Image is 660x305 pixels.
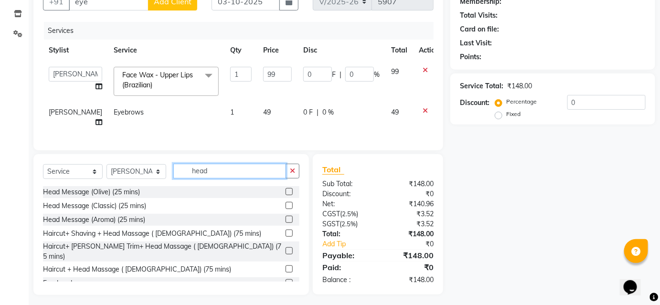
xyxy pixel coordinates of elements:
[506,110,521,118] label: Fixed
[43,242,282,262] div: Haircut+ [PERSON_NAME] Trim+ Head Massage ( [DEMOGRAPHIC_DATA]) (75 mins)
[315,199,378,209] div: Net:
[507,81,532,91] div: ₹148.00
[388,239,441,249] div: ₹0
[413,40,445,61] th: Action
[378,189,441,199] div: ₹0
[322,210,340,218] span: CGST
[340,70,341,80] span: |
[43,264,231,274] div: Haircut + Head Massage ( [DEMOGRAPHIC_DATA]) (75 mins)
[460,52,481,62] div: Points:
[506,97,537,106] label: Percentage
[43,215,145,225] div: Head Message (Aroma) (25 mins)
[378,275,441,285] div: ₹148.00
[298,40,385,61] th: Disc
[315,250,378,261] div: Payable:
[315,179,378,189] div: Sub Total:
[257,40,298,61] th: Price
[44,22,441,40] div: Services
[378,179,441,189] div: ₹148.00
[378,199,441,209] div: ₹140.96
[43,40,108,61] th: Stylist
[460,38,492,48] div: Last Visit:
[460,24,499,34] div: Card on file:
[108,40,224,61] th: Service
[315,209,378,219] div: ( )
[391,108,399,116] span: 49
[460,11,498,21] div: Total Visits:
[114,108,144,116] span: Eyebrows
[43,278,72,288] div: Forehead
[332,70,336,80] span: F
[315,262,378,273] div: Paid:
[43,201,146,211] div: Head Message (Classic) (25 mins)
[378,229,441,239] div: ₹148.00
[43,229,261,239] div: Haircut+ Shaving + Head Massage ( [DEMOGRAPHIC_DATA]) (75 mins)
[43,187,140,197] div: Head Message (Olive) (25 mins)
[224,40,257,61] th: Qty
[263,108,271,116] span: 49
[317,107,319,117] span: |
[391,67,399,76] span: 99
[322,165,344,175] span: Total
[378,219,441,229] div: ₹3.52
[620,267,650,295] iframe: chat widget
[315,219,378,229] div: ( )
[322,107,334,117] span: 0 %
[385,40,413,61] th: Total
[460,81,503,91] div: Service Total:
[152,81,157,89] a: x
[341,220,356,228] span: 2.5%
[315,239,388,249] a: Add Tip
[173,164,286,179] input: Search or Scan
[374,70,380,80] span: %
[322,220,340,228] span: SGST
[49,108,102,116] span: [PERSON_NAME]
[315,189,378,199] div: Discount:
[460,98,490,108] div: Discount:
[378,209,441,219] div: ₹3.52
[122,71,193,89] span: Face Wax - Upper Lips (Brazilian)
[230,108,234,116] span: 1
[315,229,378,239] div: Total:
[378,250,441,261] div: ₹148.00
[315,275,378,285] div: Balance :
[378,262,441,273] div: ₹0
[303,107,313,117] span: 0 F
[342,210,356,218] span: 2.5%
